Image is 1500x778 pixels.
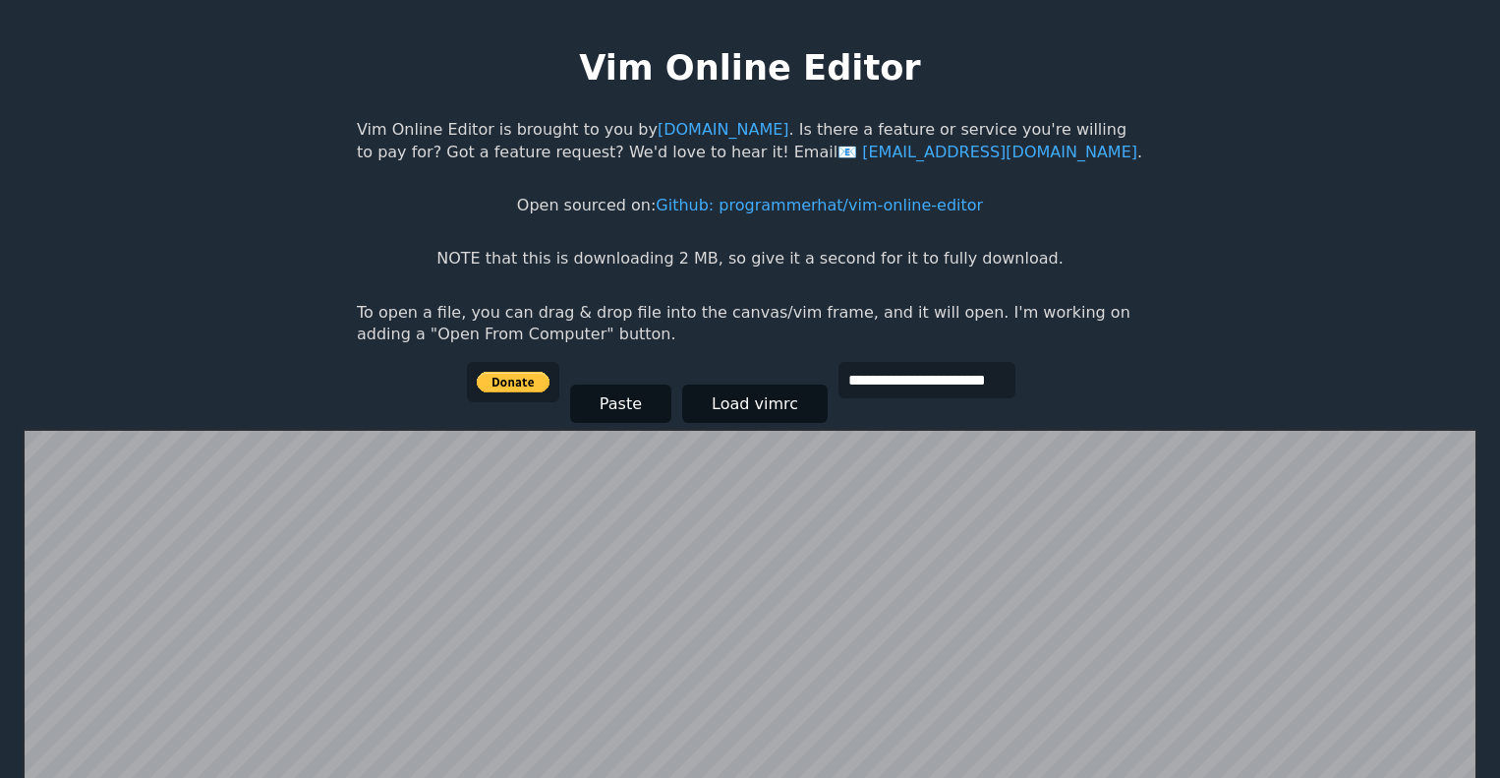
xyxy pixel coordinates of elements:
[837,143,1137,161] a: [EMAIL_ADDRESS][DOMAIN_NAME]
[436,248,1063,269] p: NOTE that this is downloading 2 MB, so give it a second for it to fully download.
[357,119,1143,163] p: Vim Online Editor is brought to you by . Is there a feature or service you're willing to pay for?...
[579,43,920,91] h1: Vim Online Editor
[357,302,1143,346] p: To open a file, you can drag & drop file into the canvas/vim frame, and it will open. I'm working...
[658,120,789,139] a: [DOMAIN_NAME]
[682,385,828,423] button: Load vimrc
[656,196,983,214] a: Github: programmerhat/vim-online-editor
[517,195,983,216] p: Open sourced on:
[570,385,671,423] button: Paste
